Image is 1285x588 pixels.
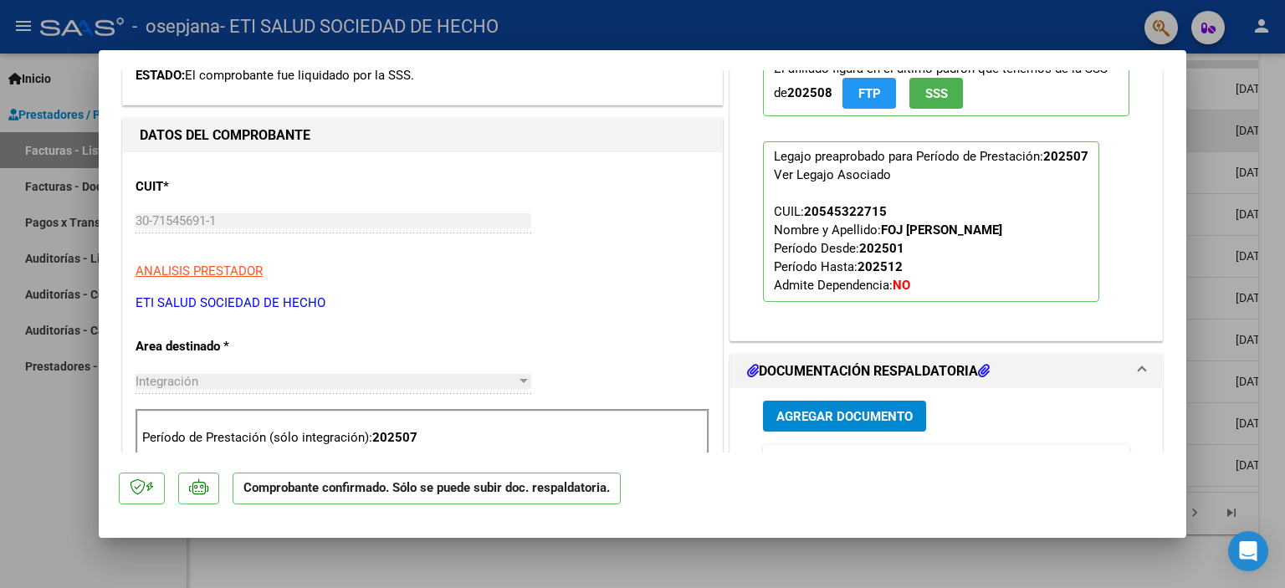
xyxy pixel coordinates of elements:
[136,374,198,389] span: Integración
[1043,149,1088,164] strong: 202507
[763,401,926,432] button: Agregar Documento
[730,28,1162,340] div: PREAPROBACIÓN PARA INTEGRACION
[763,54,1129,116] p: El afiliado figura en el ultimo padrón que tenemos de la SSS de
[1123,445,1206,481] datatable-header-cell: Acción
[233,473,621,505] p: Comprobante confirmado. Sólo se puede subir doc. respaldatoria.
[858,86,881,101] span: FTP
[859,241,904,256] strong: 202501
[136,294,709,313] p: ETI SALUD SOCIEDAD DE HECHO
[774,166,891,184] div: Ver Legajo Asociado
[136,263,263,279] span: ANALISIS PRESTADOR
[747,361,990,381] h1: DOCUMENTACIÓN RESPALDATORIA
[1228,531,1268,571] div: Open Intercom Messenger
[763,141,1099,302] p: Legajo preaprobado para Período de Prestación:
[136,68,185,83] span: ESTADO:
[142,428,703,447] p: Período de Prestación (sólo integración):
[804,202,887,221] div: 20545322715
[925,86,948,101] span: SSS
[730,355,1162,388] mat-expansion-panel-header: DOCUMENTACIÓN RESPALDATORIA
[776,409,913,424] span: Agregar Documento
[842,78,896,109] button: FTP
[881,222,1002,238] strong: FOJ [PERSON_NAME]
[185,68,414,83] span: El comprobante fue liquidado por la SSS.
[1039,445,1123,481] datatable-header-cell: Subido
[858,259,903,274] strong: 202512
[136,177,308,197] p: CUIT
[136,337,308,356] p: Area destinado *
[372,430,417,445] strong: 202507
[930,445,1039,481] datatable-header-cell: Usuario
[774,204,1002,293] span: CUIL: Nombre y Apellido: Período Desde: Período Hasta: Admite Dependencia:
[140,127,310,143] strong: DATOS DEL COMPROBANTE
[763,445,805,481] datatable-header-cell: ID
[787,85,832,100] strong: 202508
[893,278,910,293] strong: NO
[805,445,930,481] datatable-header-cell: Documento
[909,78,963,109] button: SSS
